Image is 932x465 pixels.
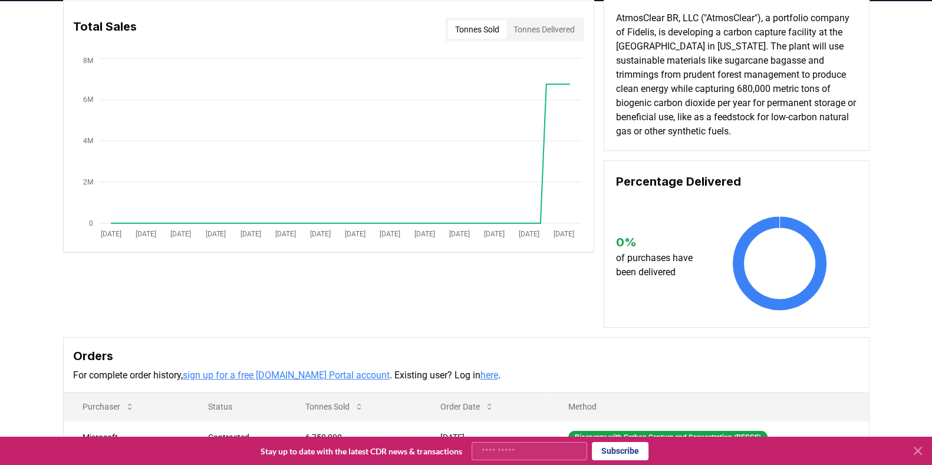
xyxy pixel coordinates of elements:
[83,178,93,186] tspan: 2M
[379,230,400,238] tspan: [DATE]
[199,401,277,413] p: Status
[431,395,503,418] button: Order Date
[309,230,330,238] tspan: [DATE]
[286,421,421,453] td: 6,750,000
[616,251,704,279] p: of purchases have been delivered
[480,370,498,381] a: here
[421,421,549,453] td: [DATE]
[83,57,93,65] tspan: 8M
[64,421,189,453] td: Microsoft
[518,230,539,238] tspan: [DATE]
[344,230,365,238] tspan: [DATE]
[616,233,704,251] h3: 0 %
[483,230,504,238] tspan: [DATE]
[616,173,857,190] h3: Percentage Delivered
[208,431,277,443] div: Contracted
[414,230,434,238] tspan: [DATE]
[183,370,390,381] a: sign up for a free [DOMAIN_NAME] Portal account
[83,137,93,145] tspan: 4M
[296,395,373,418] button: Tonnes Sold
[205,230,226,238] tspan: [DATE]
[73,395,144,418] button: Purchaser
[88,219,93,227] tspan: 0
[136,230,156,238] tspan: [DATE]
[559,401,859,413] p: Method
[554,230,574,238] tspan: [DATE]
[73,18,137,41] h3: Total Sales
[101,230,121,238] tspan: [DATE]
[449,230,469,238] tspan: [DATE]
[568,431,768,444] div: Bioenergy with Carbon Capture and Sequestration (BECCS)
[506,20,582,39] button: Tonnes Delivered
[83,95,93,104] tspan: 6M
[240,230,261,238] tspan: [DATE]
[73,368,859,382] p: For complete order history, . Existing user? Log in .
[616,11,857,138] p: AtmosClear BR, LLC ("AtmosClear"), a portfolio company of Fidelis, is developing a carbon capture...
[275,230,295,238] tspan: [DATE]
[170,230,191,238] tspan: [DATE]
[73,347,859,365] h3: Orders
[448,20,506,39] button: Tonnes Sold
